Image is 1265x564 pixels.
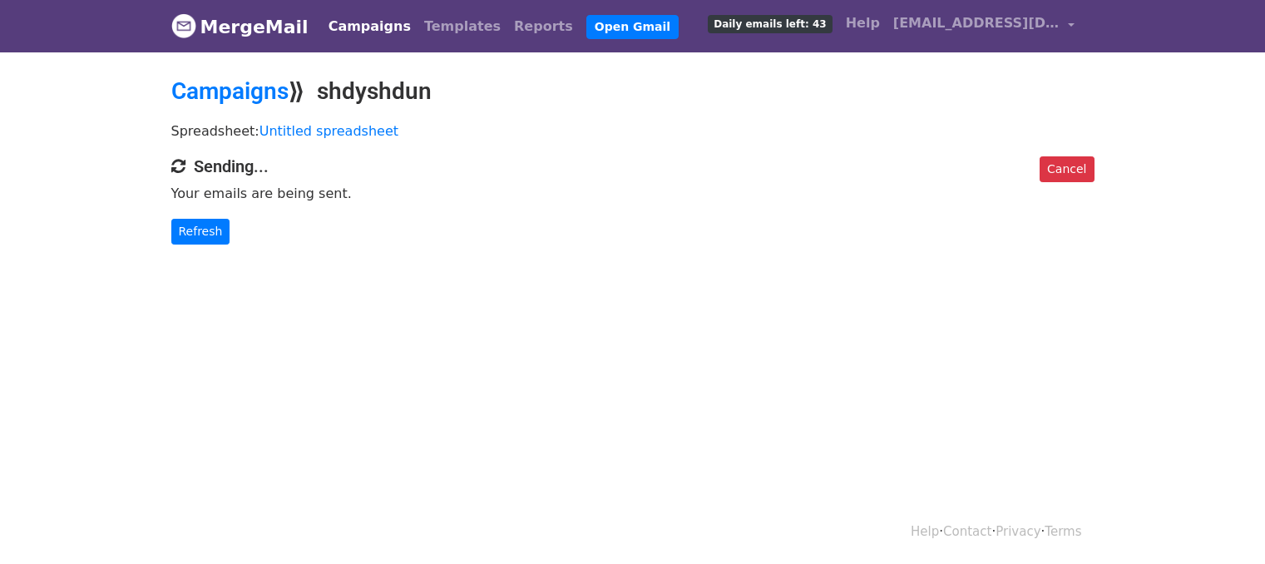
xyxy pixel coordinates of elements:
a: Terms [1045,524,1081,539]
span: Daily emails left: 43 [708,15,832,33]
a: Templates [418,10,507,43]
a: Refresh [171,219,230,245]
a: Help [839,7,887,40]
a: Privacy [996,524,1040,539]
span: [EMAIL_ADDRESS][DOMAIN_NAME] [893,13,1060,33]
a: MergeMail [171,9,309,44]
a: Help [911,524,939,539]
a: Reports [507,10,580,43]
p: Your emails are being sent. [171,185,1095,202]
img: MergeMail logo [171,13,196,38]
a: Cancel [1040,156,1094,182]
a: Contact [943,524,991,539]
a: [EMAIL_ADDRESS][DOMAIN_NAME] [887,7,1081,46]
a: Daily emails left: 43 [701,7,838,40]
h2: ⟫ shdyshdun [171,77,1095,106]
h4: Sending... [171,156,1095,176]
a: Open Gmail [586,15,679,39]
a: Untitled spreadsheet [259,123,398,139]
iframe: Chat Widget [1182,484,1265,564]
a: Campaigns [322,10,418,43]
p: Spreadsheet: [171,122,1095,140]
a: Campaigns [171,77,289,105]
